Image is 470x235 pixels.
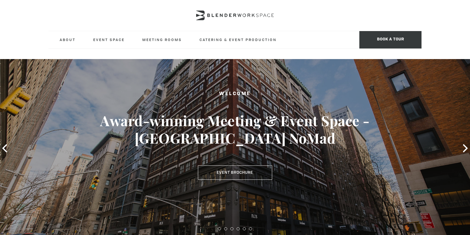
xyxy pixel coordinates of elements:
h3: Award-winning Meeting & Event Space - [GEOGRAPHIC_DATA] NoMad [24,112,447,147]
h2: Welcome [24,90,447,98]
span: Book a tour [359,31,422,48]
a: Catering & Event Production [195,31,282,48]
a: Meeting Rooms [137,31,187,48]
a: Event Brochure [198,166,272,180]
a: About [55,31,81,48]
a: Event Space [88,31,130,48]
